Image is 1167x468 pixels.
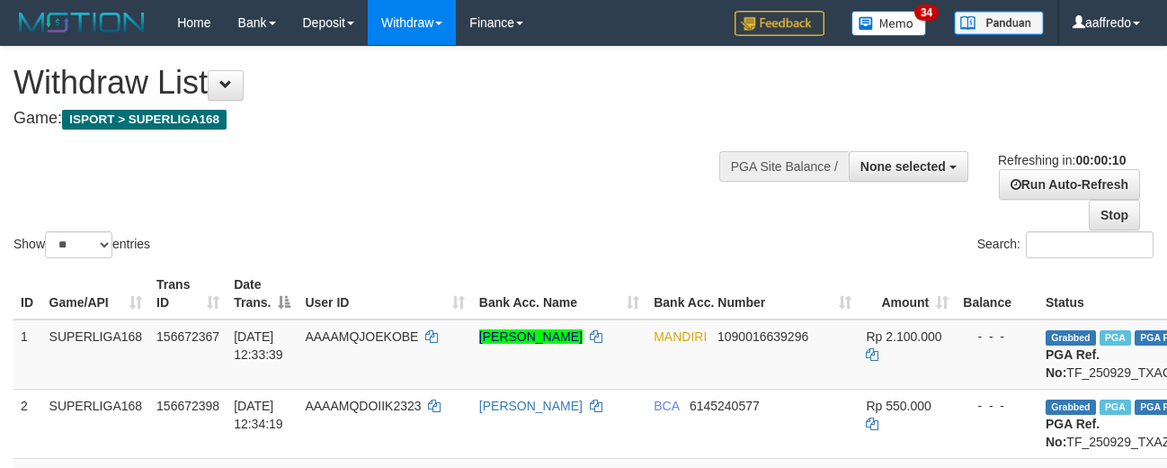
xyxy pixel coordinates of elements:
a: Run Auto-Refresh [999,169,1140,200]
span: Marked by aafsoycanthlai [1100,400,1131,415]
th: User ID: activate to sort column ascending [298,268,471,319]
h4: Game: [13,110,760,128]
img: Feedback.jpg [735,11,824,36]
span: None selected [860,159,946,174]
span: ISPORT > SUPERLIGA168 [62,110,227,130]
span: 156672398 [156,399,219,413]
td: 1 [13,319,42,390]
th: Amount: activate to sort column ascending [859,268,956,319]
span: 156672367 [156,329,219,344]
strong: 00:00:10 [1075,153,1126,167]
img: panduan.png [954,11,1044,35]
span: MANDIRI [654,329,707,344]
h1: Withdraw List [13,65,760,101]
th: Date Trans.: activate to sort column descending [227,268,298,319]
div: PGA Site Balance / [719,151,849,182]
th: Bank Acc. Number: activate to sort column ascending [646,268,859,319]
span: Refreshing in: [998,153,1126,167]
td: 2 [13,389,42,458]
span: AAAAMQJOEKOBE [305,329,418,344]
span: Copy 1090016639296 to clipboard [717,329,808,344]
div: - - - [963,397,1031,415]
span: 34 [914,4,939,21]
span: Grabbed [1046,330,1096,346]
img: Button%20Memo.svg [851,11,927,36]
th: Game/API: activate to sort column ascending [42,268,150,319]
th: Trans ID: activate to sort column ascending [149,268,227,319]
span: BCA [654,399,679,413]
td: SUPERLIGA168 [42,319,150,390]
select: Showentries [45,231,112,258]
button: None selected [849,151,968,182]
label: Show entries [13,231,150,258]
span: Marked by aafsengchandara [1100,330,1131,346]
span: [DATE] 12:33:39 [234,329,283,362]
td: SUPERLIGA168 [42,389,150,458]
a: [PERSON_NAME] [479,329,583,344]
th: Balance [956,268,1038,319]
label: Search: [977,231,1154,258]
span: Rp 550.000 [866,399,931,413]
span: Copy 6145240577 to clipboard [690,399,760,413]
b: PGA Ref. No: [1046,347,1100,380]
input: Search: [1026,231,1154,258]
b: PGA Ref. No: [1046,417,1100,449]
th: Bank Acc. Name: activate to sort column ascending [472,268,646,319]
a: Stop [1089,200,1140,230]
span: AAAAMQDOIIK2323 [305,399,421,413]
img: MOTION_logo.png [13,9,150,36]
span: [DATE] 12:34:19 [234,399,283,431]
span: Rp 2.100.000 [866,329,941,344]
th: ID [13,268,42,319]
a: [PERSON_NAME] [479,399,583,413]
div: - - - [963,328,1031,346]
span: Grabbed [1046,400,1096,415]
